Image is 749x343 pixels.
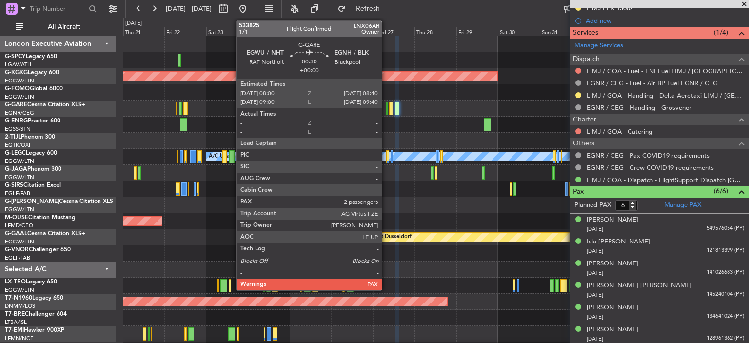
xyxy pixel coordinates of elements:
a: EGNR / CEG - Fuel - Air BP Fuel EGNR / CEG [587,79,718,87]
input: Trip Number [30,1,86,16]
div: Sat 23 [206,27,248,36]
a: LTBA/ISL [5,319,27,326]
a: G-GARECessna Citation XLS+ [5,102,85,108]
a: T7-N1960Legacy 650 [5,295,63,301]
span: T7-BRE [5,311,25,317]
div: [PERSON_NAME] [587,259,638,269]
span: (1/4) [714,27,728,38]
div: Sun 24 [248,27,290,36]
div: Tue 26 [331,27,373,36]
a: LIMJ / GOA - Handling - Delta Aerotaxi LIMJ / [GEOGRAPHIC_DATA] [587,91,744,100]
span: [DATE] [587,291,603,299]
span: Charter [573,114,596,125]
span: M-OUSE [5,215,28,221]
a: LFMD/CEQ [5,222,33,229]
div: Isla [PERSON_NAME] [587,237,650,247]
a: LIMJ / GOA - Dispatch - FlightSupport Dispatch [GEOGRAPHIC_DATA] [587,176,744,184]
a: EGGW/LTN [5,158,34,165]
label: Planned PAX [574,201,611,210]
span: G-LEGC [5,150,26,156]
div: Sat 30 [498,27,540,36]
button: Refresh [333,1,392,17]
span: G-GAAL [5,231,27,237]
a: LGAV/ATH [5,61,31,68]
div: [DATE] [125,20,142,28]
div: [PERSON_NAME] [PERSON_NAME] [587,281,692,291]
a: LIMJ / GOA - Fuel - ENI Fuel LIMJ / [GEOGRAPHIC_DATA] [587,67,744,75]
div: [PERSON_NAME] [587,215,638,225]
div: [PERSON_NAME] [587,303,638,313]
div: Wed 27 [373,27,415,36]
a: Manage PAX [664,201,701,210]
span: T7-EMI [5,327,24,333]
a: G-GAALCessna Citation XLS+ [5,231,85,237]
a: EGGW/LTN [5,286,34,294]
span: Pax [573,186,584,198]
div: A/C Unavailable [GEOGRAPHIC_DATA] ([GEOGRAPHIC_DATA]) [209,149,367,164]
span: Dispatch [573,54,600,65]
a: G-ENRGPraetor 600 [5,118,60,124]
span: LX-TRO [5,279,26,285]
div: Thu 21 [123,27,165,36]
a: Manage Services [574,41,623,51]
a: T7-BREChallenger 604 [5,311,67,317]
button: All Aircraft [11,19,106,35]
span: Refresh [348,5,389,12]
span: G-JAGA [5,166,27,172]
span: 141026683 (PP) [707,268,744,277]
span: [DATE] - [DATE] [166,4,212,13]
span: G-VNOR [5,247,29,253]
a: G-KGKGLegacy 600 [5,70,59,76]
a: T7-EMIHawker 900XP [5,327,64,333]
a: DNMM/LOS [5,303,35,310]
span: 2-TIJL [5,134,21,140]
a: EGGW/LTN [5,77,34,84]
span: G-ENRG [5,118,28,124]
div: Fri 29 [456,27,498,36]
a: G-FOMOGlobal 6000 [5,86,63,92]
a: G-[PERSON_NAME]Cessna Citation XLS [5,199,113,204]
a: 2-TIJLPhenom 300 [5,134,55,140]
a: G-LEGCLegacy 600 [5,150,57,156]
a: LX-TROLegacy 650 [5,279,57,285]
a: G-JAGAPhenom 300 [5,166,61,172]
span: G-GARE [5,102,27,108]
div: Sun 31 [540,27,582,36]
div: [PERSON_NAME] [587,325,638,335]
div: Planned Maint Dusseldorf [348,230,412,244]
div: Add new [586,17,744,25]
span: Services [573,27,598,39]
a: EGTK/OXF [5,141,32,149]
a: EGGW/LTN [5,174,34,181]
div: LIMJ PPR 1300z [587,4,633,12]
span: Others [573,138,594,149]
a: EGNR / CEG - Handling - Grosvenor [587,103,692,112]
a: EGLF/FAB [5,254,30,262]
a: EGNR/CEG [5,109,34,117]
span: [DATE] [587,335,603,343]
span: G-SPCY [5,54,26,60]
a: G-SIRSCitation Excel [5,182,61,188]
span: [DATE] [587,313,603,321]
a: G-SPCYLegacy 650 [5,54,57,60]
span: 549576054 (PP) [707,224,744,233]
span: 134641024 (PP) [707,312,744,321]
span: 128961362 (PP) [707,334,744,343]
a: EGGW/LTN [5,238,34,245]
span: G-[PERSON_NAME] [5,199,59,204]
div: Mon 25 [290,27,332,36]
a: EGSS/STN [5,125,31,133]
a: EGNR / CEG - Crew COVID19 requirements [587,163,714,172]
a: EGLF/FAB [5,190,30,197]
span: G-SIRS [5,182,23,188]
span: G-FOMO [5,86,30,92]
a: EGGW/LTN [5,206,34,213]
a: EGNR / CEG - Pax COVID19 requirements [587,151,710,160]
span: 145240104 (PP) [707,290,744,299]
span: [DATE] [587,247,603,255]
div: Fri 22 [164,27,206,36]
span: G-KGKG [5,70,28,76]
span: 121813399 (PP) [707,246,744,255]
span: [DATE] [587,225,603,233]
a: LIMJ / GOA - Catering [587,127,652,136]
